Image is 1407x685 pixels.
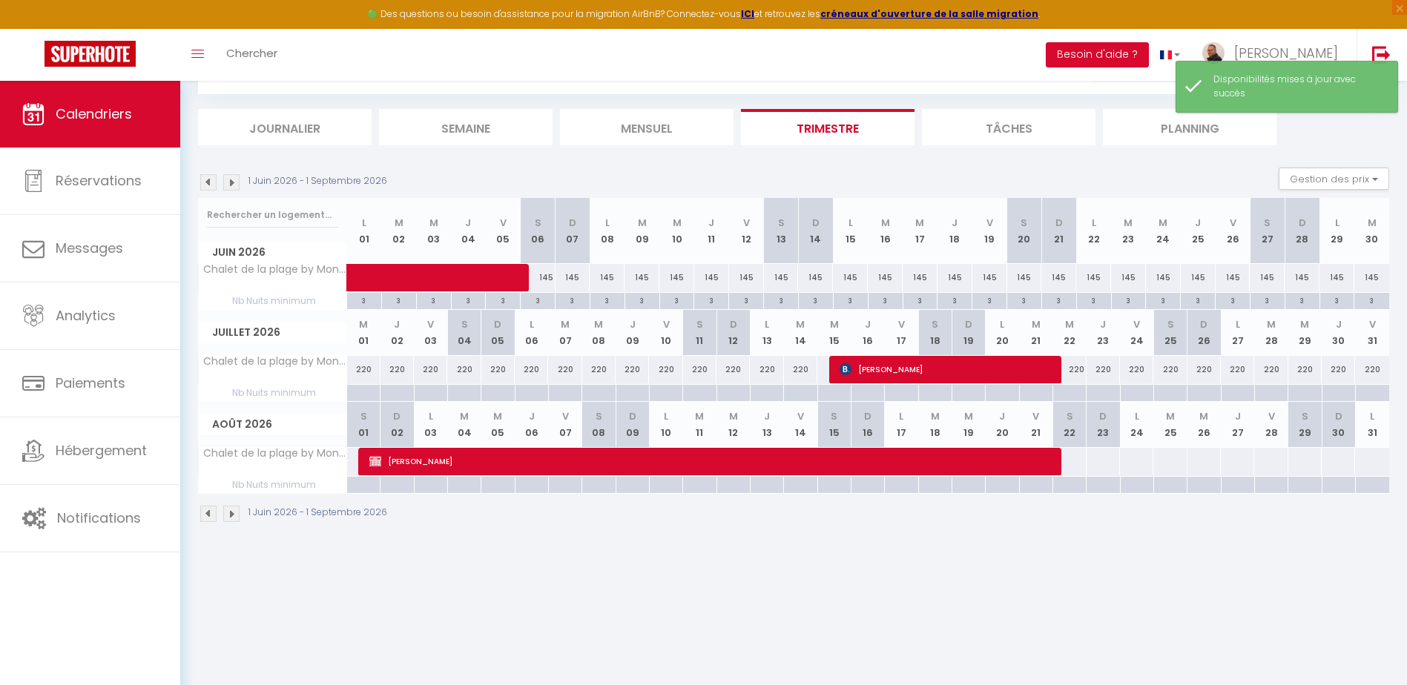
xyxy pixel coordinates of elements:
div: 3 [625,293,659,307]
abbr: M [1065,317,1074,331]
abbr: V [1032,409,1039,423]
th: 28 [1254,310,1288,355]
abbr: D [1055,216,1063,230]
div: 145 [1076,264,1111,291]
abbr: S [1021,216,1027,230]
abbr: M [1166,409,1175,423]
abbr: L [1135,409,1139,423]
th: 01 [347,310,380,355]
div: 145 [1216,264,1251,291]
th: 01 [347,198,382,264]
th: 05 [481,310,515,355]
abbr: S [461,317,468,331]
div: 3 [1007,293,1041,307]
abbr: V [1268,409,1275,423]
abbr: V [1230,216,1236,230]
th: 22 [1076,198,1111,264]
div: 3 [1077,293,1111,307]
div: 145 [972,264,1007,291]
th: 16 [868,198,903,264]
th: 23 [1087,310,1120,355]
th: 21 [1041,198,1076,264]
th: 14 [798,198,833,264]
th: 17 [885,310,918,355]
abbr: D [393,409,401,423]
abbr: J [708,216,714,230]
div: 220 [1087,356,1120,383]
th: 30 [1322,402,1355,447]
div: 3 [417,293,451,307]
th: 31 [1355,310,1389,355]
div: 3 [694,293,728,307]
th: 26 [1187,402,1221,447]
div: 3 [1251,293,1285,307]
th: 04 [451,198,486,264]
abbr: J [394,317,400,331]
abbr: L [429,409,433,423]
th: 15 [817,310,851,355]
div: 3 [1042,293,1076,307]
abbr: M [915,216,924,230]
a: créneaux d'ouverture de la salle migration [820,7,1038,20]
button: Besoin d'aide ? [1046,42,1149,67]
abbr: M [729,409,738,423]
span: Paiements [56,374,125,392]
th: 22 [1052,402,1086,447]
th: 10 [649,310,682,355]
abbr: S [1302,409,1308,423]
th: 18 [938,198,972,264]
strong: ICI [741,7,754,20]
th: 23 [1111,198,1146,264]
div: 3 [382,293,416,307]
div: 3 [869,293,903,307]
abbr: L [765,317,769,331]
th: 27 [1250,198,1285,264]
th: 13 [764,198,799,264]
div: 145 [556,264,590,291]
abbr: S [831,409,837,423]
span: Nb Nuits minimum [199,293,346,309]
th: 08 [582,402,616,447]
abbr: D [812,216,820,230]
li: Planning [1103,109,1276,145]
button: Ouvrir le widget de chat LiveChat [12,6,56,50]
abbr: V [797,409,804,423]
li: Tâches [922,109,1095,145]
th: 02 [380,310,414,355]
div: 3 [729,293,763,307]
th: 21 [1019,310,1052,355]
abbr: M [881,216,890,230]
div: 3 [521,293,555,307]
th: 16 [851,402,884,447]
span: Chercher [226,45,277,61]
th: 28 [1285,198,1319,264]
th: 10 [659,198,694,264]
th: 09 [616,402,649,447]
div: 3 [972,293,1006,307]
div: 3 [486,293,520,307]
div: 220 [548,356,581,383]
div: 220 [481,356,515,383]
div: 3 [1320,293,1354,307]
abbr: V [427,317,434,331]
div: 145 [729,264,764,291]
div: 3 [1354,293,1389,307]
abbr: L [605,216,610,230]
th: 11 [683,402,716,447]
abbr: M [1368,216,1377,230]
div: 220 [515,356,548,383]
div: 3 [660,293,694,307]
div: 220 [1153,356,1187,383]
abbr: M [395,216,403,230]
th: 02 [381,198,416,264]
abbr: M [460,409,469,423]
abbr: M [1267,317,1276,331]
th: 05 [481,402,515,447]
div: 145 [1250,264,1285,291]
th: 29 [1319,198,1354,264]
th: 06 [515,402,548,447]
th: 18 [918,310,952,355]
th: 14 [784,310,817,355]
abbr: J [1195,216,1201,230]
